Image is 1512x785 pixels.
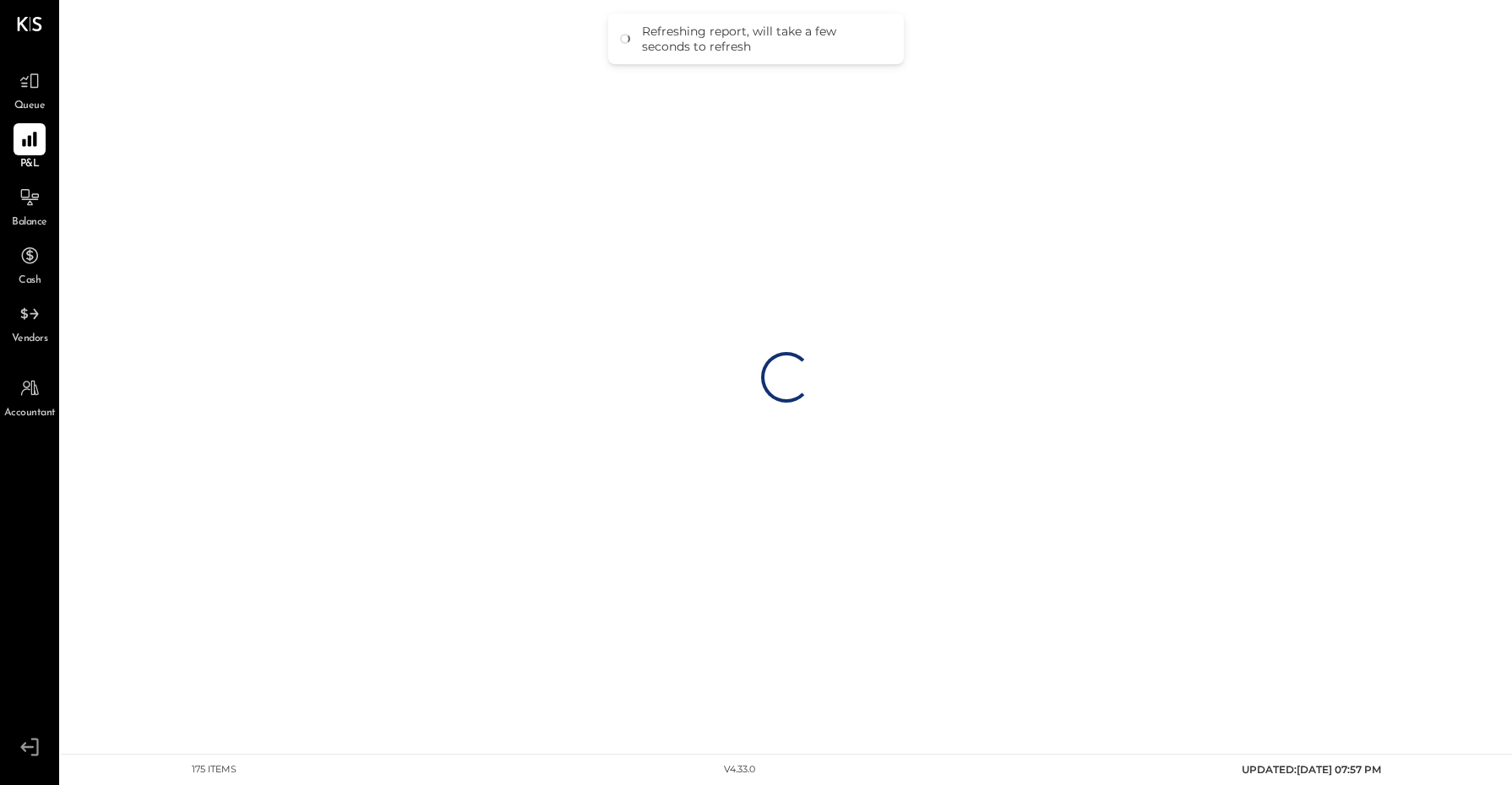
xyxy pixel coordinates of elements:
[1,123,58,172] a: P&L
[4,406,56,421] span: Accountant
[1242,763,1381,776] span: UPDATED: [DATE] 07:57 PM
[1,240,58,289] a: Cash
[12,215,47,230] span: Balance
[724,763,755,777] div: v 4.33.0
[14,99,46,114] span: Queue
[1,65,58,114] a: Queue
[19,273,41,289] span: Cash
[642,24,887,54] div: Refreshing report, will take a few seconds to refresh
[12,332,48,347] span: Vendors
[20,157,40,172] span: P&L
[1,372,58,421] a: Accountant
[192,763,237,777] div: 175 items
[1,181,58,230] a: Balance
[1,298,58,347] a: Vendors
